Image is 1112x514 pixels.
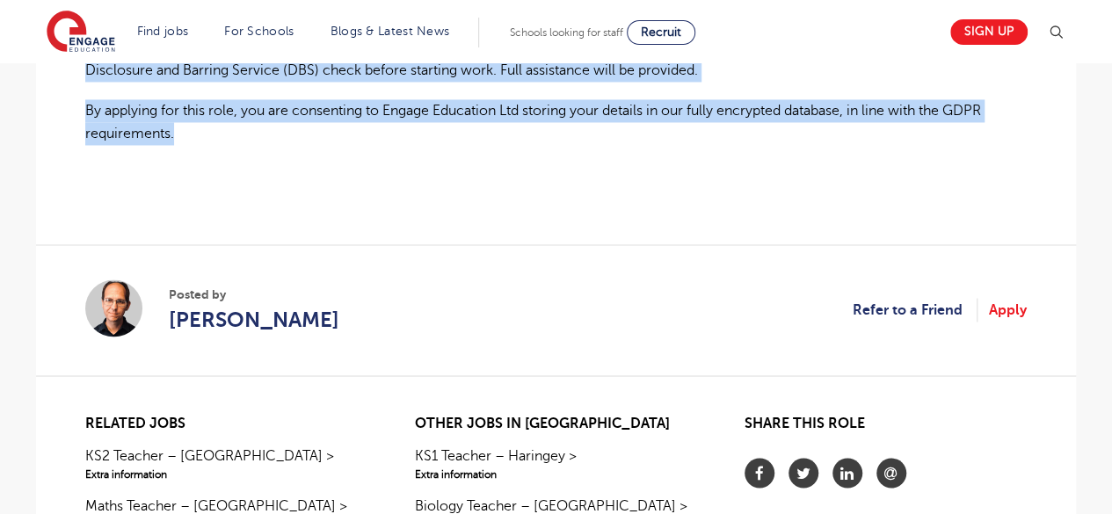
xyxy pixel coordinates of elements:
[169,303,339,335] a: [PERSON_NAME]
[85,466,367,481] span: Extra information
[415,445,697,481] a: KS1 Teacher – Haringey >Extra information
[510,26,623,39] span: Schools looking for staff
[85,99,1027,146] p: By applying for this role, you are consenting to Engage Education Ltd storing your details in our...
[137,25,189,38] a: Find jobs
[745,415,1027,440] h2: Share this role
[85,415,367,431] h2: Related jobs
[627,20,695,45] a: Recruit
[415,466,697,481] span: Extra information
[85,204,1027,227] p: ​​​​​​​
[169,285,339,303] span: Posted by
[85,163,1027,185] p: ​​​​​​​
[85,445,367,481] a: KS2 Teacher – [GEOGRAPHIC_DATA] >Extra information
[950,19,1028,45] a: Sign up
[641,25,681,39] span: Recruit
[989,298,1027,321] a: Apply
[415,415,697,431] h2: Other jobs in [GEOGRAPHIC_DATA]
[47,11,115,54] img: Engage Education
[331,25,450,38] a: Blogs & Latest News
[224,25,294,38] a: For Schools
[853,298,978,321] a: Refer to a Friend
